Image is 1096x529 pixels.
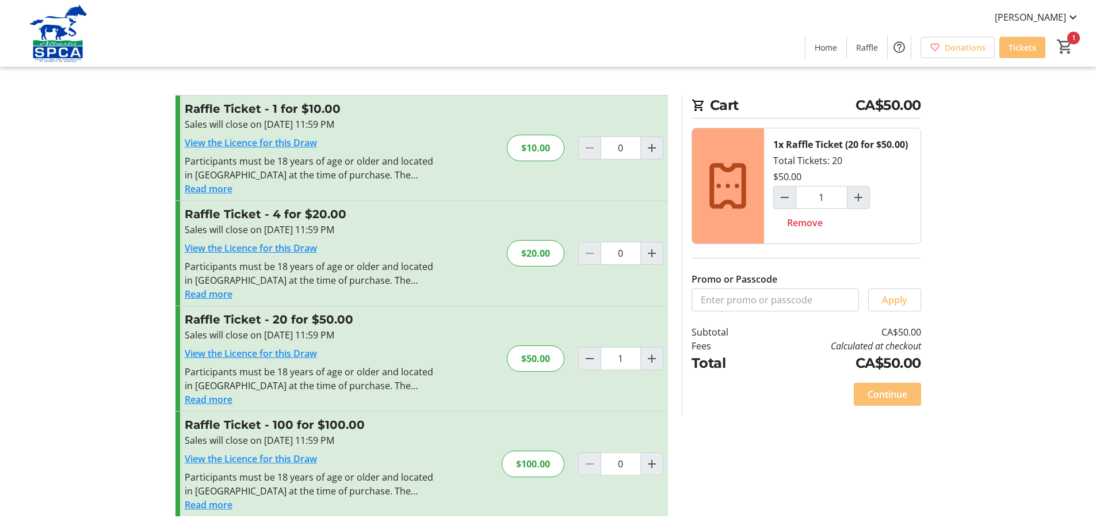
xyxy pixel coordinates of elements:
div: 1x Raffle Ticket (20 for $50.00) [773,138,908,151]
span: Raffle [856,41,878,54]
div: $20.00 [507,240,564,267]
a: View the Licence for this Draw [185,347,317,360]
div: Participants must be 18 years of age or older and located in [GEOGRAPHIC_DATA] at the time of pur... [185,470,436,498]
a: Home [805,37,846,58]
button: Read more [185,498,232,512]
span: Tickets [1009,41,1036,54]
label: Promo or Passcode [692,272,777,286]
h3: Raffle Ticket - 100 for $100.00 [185,416,436,433]
td: Fees [692,339,758,353]
span: [PERSON_NAME] [995,10,1066,24]
button: Increment by one [847,187,869,208]
td: CA$50.00 [758,325,921,339]
a: Donations [921,37,995,58]
h2: Cart [692,95,921,119]
span: Remove [787,216,823,230]
div: Total Tickets: 20 [764,128,921,243]
button: Help [888,36,911,59]
input: Raffle Ticket Quantity [601,242,641,265]
span: CA$50.00 [856,95,921,116]
input: Raffle Ticket Quantity [601,136,641,159]
div: Sales will close on [DATE] 11:59 PM [185,433,436,447]
button: Decrement by one [579,348,601,370]
button: Continue [854,383,921,406]
button: Remove [773,211,837,234]
span: Apply [882,293,907,307]
a: Tickets [999,37,1045,58]
div: Sales will close on [DATE] 11:59 PM [185,328,436,342]
input: Raffle Ticket Quantity [601,347,641,370]
td: Subtotal [692,325,758,339]
div: $10.00 [507,135,564,161]
button: Read more [185,393,232,406]
div: Participants must be 18 years of age or older and located in [GEOGRAPHIC_DATA] at the time of pur... [185,154,436,182]
div: $50.00 [507,345,564,372]
button: Increment by one [641,242,663,264]
button: Read more [185,287,232,301]
span: Continue [868,387,907,401]
td: CA$50.00 [758,353,921,374]
td: Calculated at checkout [758,339,921,353]
h3: Raffle Ticket - 20 for $50.00 [185,311,436,328]
a: View the Licence for this Draw [185,452,317,465]
img: Alberta SPCA's Logo [7,5,109,62]
h3: Raffle Ticket - 4 for $20.00 [185,205,436,223]
td: Total [692,353,758,374]
div: $50.00 [773,170,801,184]
button: Read more [185,182,232,196]
button: Increment by one [641,348,663,370]
input: Raffle Ticket (20 for $50.00) Quantity [796,186,847,209]
div: Sales will close on [DATE] 11:59 PM [185,117,436,131]
a: Raffle [847,37,887,58]
div: Sales will close on [DATE] 11:59 PM [185,223,436,237]
input: Enter promo or passcode [692,288,859,311]
a: View the Licence for this Draw [185,136,317,149]
a: View the Licence for this Draw [185,242,317,254]
div: $100.00 [502,451,564,477]
div: Participants must be 18 years of age or older and located in [GEOGRAPHIC_DATA] at the time of pur... [185,260,436,287]
div: Participants must be 18 years of age or older and located in [GEOGRAPHIC_DATA] at the time of pur... [185,365,436,393]
button: Apply [868,288,921,311]
span: Home [815,41,837,54]
button: Decrement by one [774,187,796,208]
input: Raffle Ticket Quantity [601,452,641,475]
button: Cart [1055,36,1075,57]
button: [PERSON_NAME] [986,8,1089,26]
span: Donations [945,41,986,54]
h3: Raffle Ticket - 1 for $10.00 [185,100,436,117]
button: Increment by one [641,137,663,159]
button: Increment by one [641,453,663,475]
